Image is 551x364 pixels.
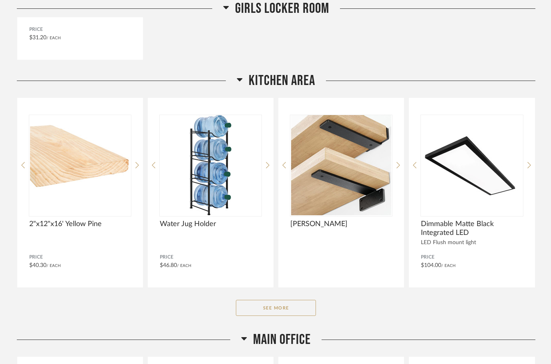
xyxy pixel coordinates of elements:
span: / Each [46,264,61,268]
span: Water Jug Holder [160,220,261,229]
img: undefined [421,115,523,215]
div: LED Flush mount light [421,239,523,246]
span: Price [29,254,131,261]
span: / Each [46,36,61,40]
span: $46.80 [160,263,177,268]
img: undefined [290,115,392,215]
img: undefined [160,115,261,215]
span: $31.20 [29,35,46,40]
span: $40.30 [29,263,46,268]
span: Kitchen Area [249,72,315,89]
img: undefined [29,115,131,215]
span: 2"x12"x16' Yellow Pine [29,220,131,229]
span: Dimmable Matte Black Integrated LED [421,220,523,237]
span: Price [160,254,261,261]
span: Price [29,26,131,33]
span: Main Office [253,331,311,348]
span: Price [421,254,523,261]
span: $104.00 [421,263,441,268]
span: / Each [177,264,191,268]
button: See More [236,300,316,316]
span: [PERSON_NAME] [290,220,392,229]
span: / Each [441,264,456,268]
